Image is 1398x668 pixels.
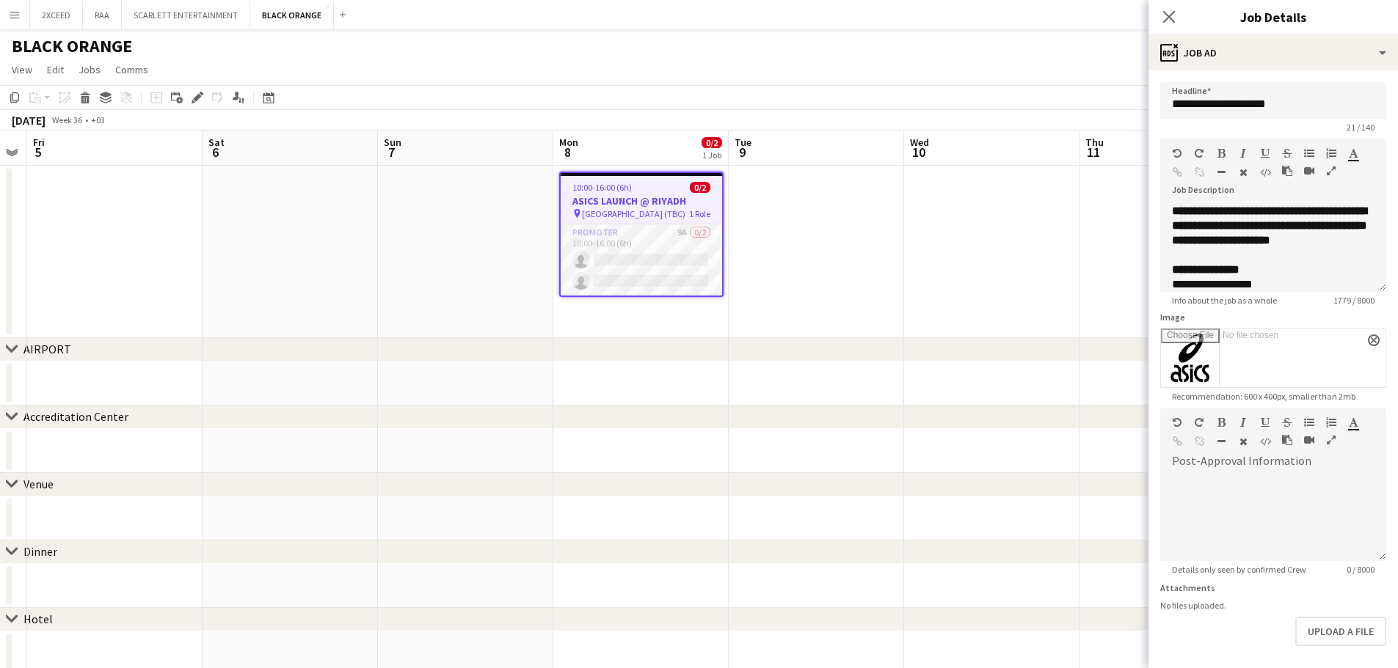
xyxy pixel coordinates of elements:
[572,182,632,193] span: 10:00-16:00 (6h)
[1282,147,1292,159] button: Strikethrough
[1160,582,1215,593] label: Attachments
[910,136,929,149] span: Wed
[1348,416,1358,428] button: Text Color
[115,63,148,76] span: Comms
[908,144,929,161] span: 10
[1238,416,1248,428] button: Italic
[1148,7,1398,26] h3: Job Details
[79,63,101,76] span: Jobs
[1216,166,1226,178] button: Horizontal Line
[1160,295,1289,306] span: Info about the job as a whole
[1238,436,1248,447] button: Clear Formatting
[1304,416,1314,428] button: Unordered List
[1295,617,1386,646] button: Upload a file
[382,144,401,161] span: 7
[690,182,710,193] span: 0/2
[206,144,225,161] span: 6
[1282,434,1292,446] button: Paste as plain text
[122,1,250,29] button: SCARLETT ENTERTAINMENT
[1160,391,1367,402] span: Recommendation: 600 x 400px, smaller than 2mb
[1348,147,1358,159] button: Text Color
[702,150,721,161] div: 1 Job
[12,35,132,57] h1: BLACK ORANGE
[557,144,578,161] span: 8
[48,114,85,125] span: Week 36
[1260,166,1270,178] button: HTML Code
[1282,416,1292,428] button: Strikethrough
[1148,35,1398,70] div: Job Ad
[1335,122,1386,133] span: 21 / 140
[1304,434,1314,446] button: Insert video
[12,63,32,76] span: View
[23,612,53,626] div: Hotel
[1216,436,1226,447] button: Horizontal Line
[1260,436,1270,447] button: HTML Code
[689,208,710,219] span: 1 Role
[6,60,38,79] a: View
[1083,144,1104,161] span: 11
[1282,165,1292,177] button: Paste as plain text
[47,63,64,76] span: Edit
[1335,564,1386,575] span: 0 / 8000
[1216,416,1226,428] button: Bold
[109,60,154,79] a: Comms
[1326,416,1336,428] button: Ordered List
[1160,600,1386,611] div: No files uploaded.
[250,1,334,29] button: BLACK ORANGE
[73,60,106,79] a: Jobs
[208,136,225,149] span: Sat
[1238,147,1248,159] button: Italic
[1326,165,1336,177] button: Fullscreen
[582,208,685,219] span: [GEOGRAPHIC_DATA] (TBC)
[1304,165,1314,177] button: Insert video
[41,60,70,79] a: Edit
[384,136,401,149] span: Sun
[23,342,71,356] div: AIRPORT
[1216,147,1226,159] button: Bold
[702,137,722,148] span: 0/2
[23,544,57,559] div: Dinner
[1260,147,1270,159] button: Underline
[83,1,122,29] button: RAA
[30,1,83,29] button: 2XCEED
[1160,564,1318,575] span: Details only seen by confirmed Crew
[1194,416,1204,428] button: Redo
[1194,147,1204,159] button: Redo
[735,136,751,149] span: Tue
[31,144,45,161] span: 5
[559,172,724,297] app-job-card: 10:00-16:00 (6h)0/2ASICS LAUNCH @ RIYADH [GEOGRAPHIC_DATA] (TBC)1 RolePromoter9A0/210:00-16:00 (6h)
[1238,166,1248,178] button: Clear Formatting
[1304,147,1314,159] button: Unordered List
[33,136,45,149] span: Fri
[1172,416,1182,428] button: Undo
[12,113,45,128] div: [DATE]
[732,144,751,161] span: 9
[559,136,578,149] span: Mon
[561,224,722,296] app-card-role: Promoter9A0/210:00-16:00 (6h)
[1260,416,1270,428] button: Underline
[91,114,105,125] div: +03
[23,409,128,424] div: Accreditation Center
[561,194,722,208] h3: ASICS LAUNCH @ RIYADH
[1322,295,1386,306] span: 1779 / 8000
[23,477,54,491] div: Venue
[1172,147,1182,159] button: Undo
[1085,136,1104,149] span: Thu
[1326,147,1336,159] button: Ordered List
[1326,434,1336,446] button: Fullscreen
